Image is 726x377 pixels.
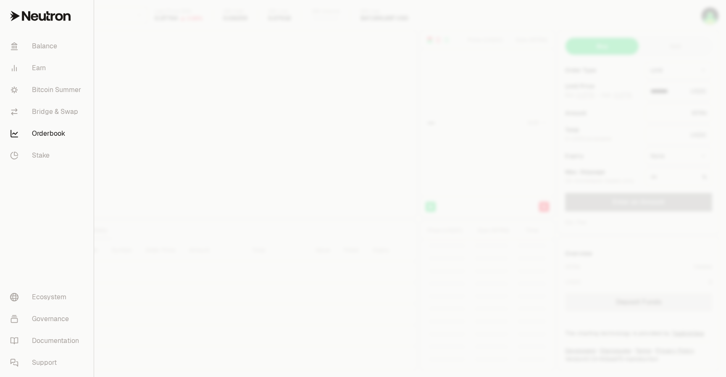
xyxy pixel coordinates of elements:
[3,123,90,145] a: Orderbook
[3,35,90,57] a: Balance
[3,352,90,374] a: Support
[3,286,90,308] a: Ecosystem
[3,145,90,166] a: Stake
[3,330,90,352] a: Documentation
[3,79,90,101] a: Bitcoin Summer
[3,101,90,123] a: Bridge & Swap
[3,57,90,79] a: Earn
[3,308,90,330] a: Governance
